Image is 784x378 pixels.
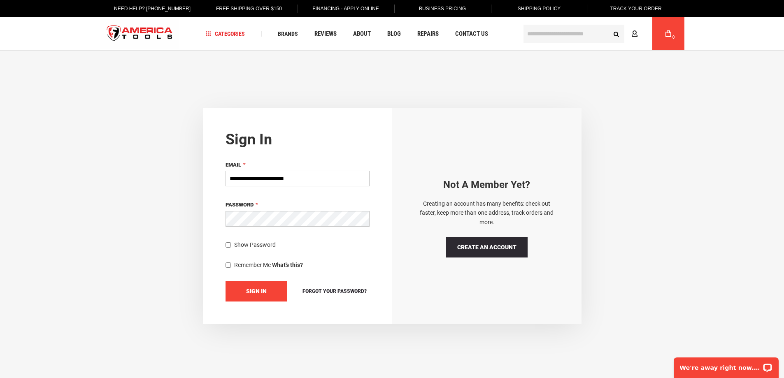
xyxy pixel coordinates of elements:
[234,241,276,248] span: Show Password
[387,31,401,37] span: Blog
[226,162,241,168] span: Email
[661,17,676,50] a: 0
[246,288,267,295] span: Sign In
[384,28,405,39] a: Blog
[302,288,367,294] span: Forgot Your Password?
[226,202,254,208] span: Password
[314,31,337,37] span: Reviews
[202,28,249,39] a: Categories
[415,199,559,227] p: Creating an account has many benefits: check out faster, keep more than one address, track orders...
[300,287,370,296] a: Forgot Your Password?
[349,28,375,39] a: About
[234,262,271,268] span: Remember Me
[414,28,442,39] a: Repairs
[457,244,516,250] span: Create an Account
[443,179,530,190] strong: Not a Member yet?
[672,35,675,39] span: 0
[451,28,492,39] a: Contact Us
[100,19,180,49] a: store logo
[353,31,371,37] span: About
[518,6,561,12] span: Shipping Policy
[226,281,287,301] button: Sign In
[274,28,302,39] a: Brands
[226,131,272,148] strong: Sign in
[100,19,180,49] img: America Tools
[272,262,303,268] strong: What's this?
[455,31,488,37] span: Contact Us
[311,28,340,39] a: Reviews
[446,237,528,257] a: Create an Account
[417,31,439,37] span: Repairs
[205,31,245,37] span: Categories
[609,26,624,42] button: Search
[668,352,784,378] iframe: LiveChat chat widget
[278,31,298,37] span: Brands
